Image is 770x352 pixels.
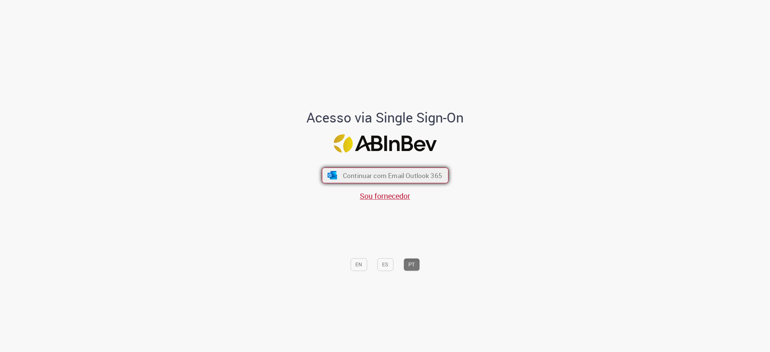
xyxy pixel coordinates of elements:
[333,134,437,153] img: Logo ABInBev
[377,258,393,271] button: ES
[360,191,410,201] a: Sou fornecedor
[403,258,420,271] button: PT
[343,171,442,180] span: Continuar com Email Outlook 365
[281,110,490,125] h1: Acesso via Single Sign-On
[322,168,449,183] button: ícone Azure/Microsoft 360 Continuar com Email Outlook 365
[327,171,338,179] img: ícone Azure/Microsoft 360
[350,258,367,271] button: EN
